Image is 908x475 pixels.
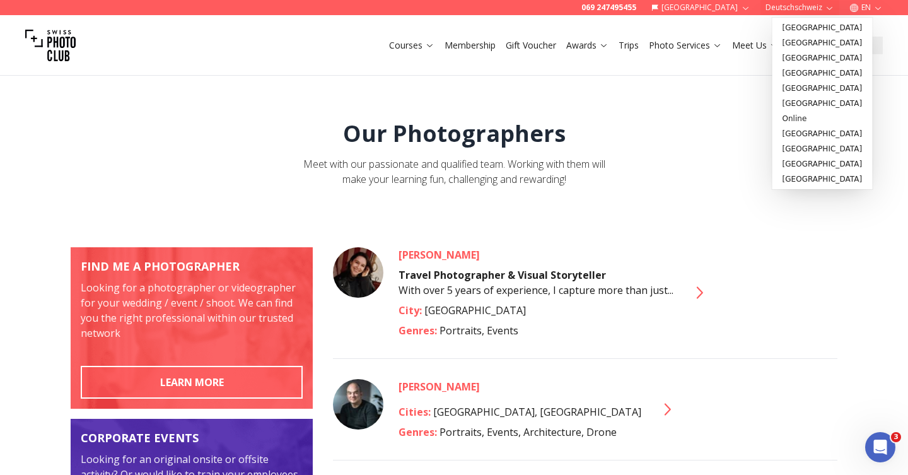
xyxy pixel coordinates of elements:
[399,324,439,337] span: Genres :
[71,247,313,409] img: Meet the team
[775,156,870,172] a: [GEOGRAPHIC_DATA]
[399,323,673,338] div: Portraits, Events
[619,39,639,52] a: Trips
[399,303,424,317] span: City :
[727,37,784,54] button: Meet Us
[649,39,722,52] a: Photo Services
[775,96,870,111] a: [GEOGRAPHIC_DATA]
[333,379,383,430] img: Andi Keller
[775,111,870,126] a: Online
[506,39,556,52] a: Gift Voucher
[775,141,870,156] a: [GEOGRAPHIC_DATA]
[25,20,76,71] img: Swiss photo club
[775,126,870,141] a: [GEOGRAPHIC_DATA]
[71,247,313,409] a: Meet the teamFIND ME A PHOTOGRAPHERLooking for a photographer or videographer for your wedding / ...
[732,39,779,52] a: Meet Us
[775,81,870,96] a: [GEOGRAPHIC_DATA]
[566,39,608,52] a: Awards
[303,157,605,186] span: Meet with our passionate and qualified team. Working with them will make your learning fun, chall...
[399,405,433,419] span: Cities :
[775,50,870,66] a: [GEOGRAPHIC_DATA]
[81,429,303,447] div: CORPORATE EVENTS
[389,39,434,52] a: Courses
[399,379,641,394] a: [PERSON_NAME]
[399,268,606,282] strong: Travel Photographer & Visual Storyteller
[343,121,566,146] h1: Our Photographers
[384,37,439,54] button: Courses
[439,37,501,54] button: Membership
[399,425,641,440] div: Portraits, Events, Architecture, Drone
[614,37,644,54] button: Trips
[501,37,561,54] button: Gift Voucher
[644,37,727,54] button: Photo Services
[445,39,496,52] a: Membership
[333,247,383,298] img: Ana Uretii
[772,18,873,189] div: Deutschschweiz
[81,257,303,275] div: FIND ME A PHOTOGRAPHER
[775,66,870,81] a: [GEOGRAPHIC_DATA]
[81,281,296,340] span: Looking for a photographer or videographer for your wedding / event / shoot. We can find you the ...
[775,172,870,187] a: [GEOGRAPHIC_DATA]
[775,20,870,35] a: [GEOGRAPHIC_DATA]
[775,35,870,50] a: [GEOGRAPHIC_DATA]
[399,425,439,439] span: Genres :
[581,3,636,13] a: 069 247495455
[399,247,673,262] a: [PERSON_NAME]
[891,432,901,442] span: 3
[399,303,673,318] div: [GEOGRAPHIC_DATA]
[561,37,614,54] button: Awards
[399,267,673,297] span: With over 5 years of experience, I capture more than just...
[399,404,641,419] div: [GEOGRAPHIC_DATA], [GEOGRAPHIC_DATA]
[81,366,303,399] button: LEARN MORE
[865,432,895,462] iframe: Intercom live chat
